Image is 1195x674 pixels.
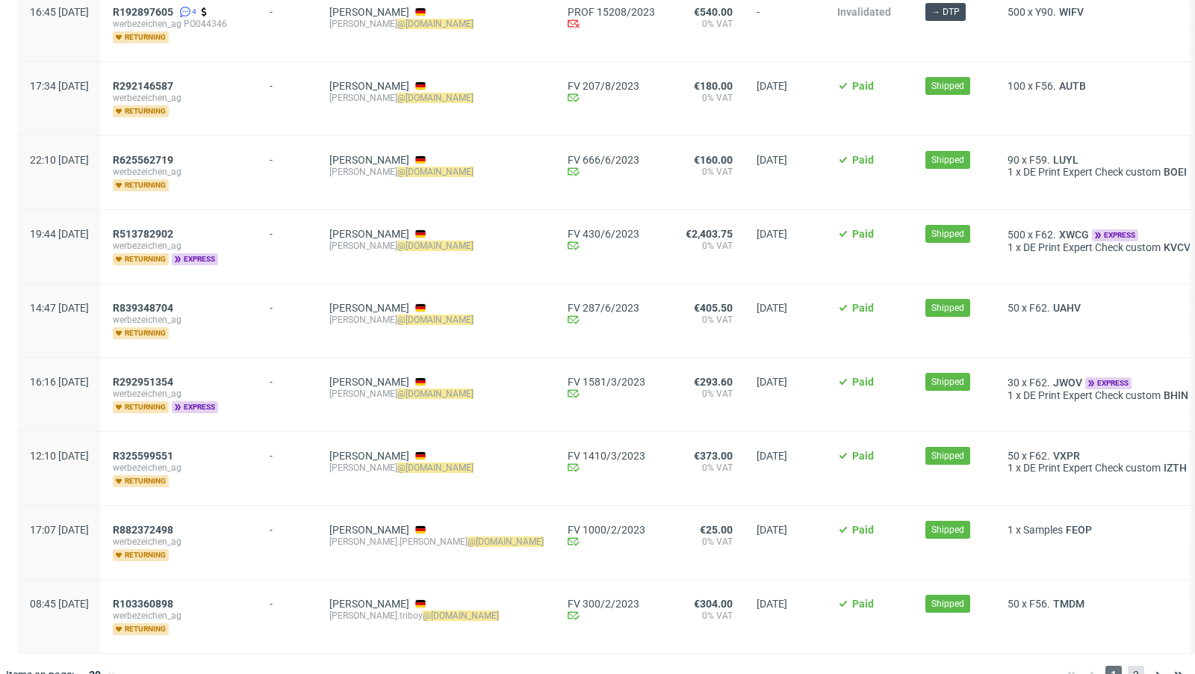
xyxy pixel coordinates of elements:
span: returning [113,623,169,635]
span: R882372498 [113,524,173,536]
a: [PERSON_NAME] [329,80,409,92]
span: €405.50 [694,302,733,314]
span: Y90. [1035,6,1056,18]
span: 16:45 [DATE] [30,6,89,18]
a: [PERSON_NAME] [329,450,409,462]
span: €540.00 [694,6,733,18]
span: 12:10 [DATE] [30,450,89,462]
span: VXPR [1050,450,1083,462]
span: express [1092,229,1138,241]
span: werbezeichen_ag [113,314,246,326]
span: F59. [1029,154,1050,166]
span: 50 [1008,302,1019,314]
span: 17:34 [DATE] [30,80,89,92]
div: - [270,148,305,166]
span: F62. [1029,377,1050,389]
div: [PERSON_NAME] [329,18,544,30]
div: [PERSON_NAME] [329,92,544,104]
span: werbezeichen_ag [113,240,246,252]
a: R625562719 [113,154,176,166]
span: [DATE] [757,80,787,92]
span: [DATE] [757,598,787,610]
span: 22:10 [DATE] [30,154,89,166]
span: 1 [1008,241,1014,253]
span: returning [113,401,169,413]
span: R292146587 [113,80,173,92]
span: Shipped [931,375,964,389]
div: [PERSON_NAME].triboy [329,610,544,622]
span: werbezeichen_ag [113,388,246,400]
span: 100 [1008,80,1025,92]
span: R625562719 [113,154,173,166]
span: 4 [192,6,196,18]
a: R192897605 [113,6,176,18]
span: UAHV [1050,302,1084,314]
span: 1 [1008,462,1014,474]
span: 16:16 [DATE] [30,376,89,388]
a: R325599551 [113,450,176,462]
span: F62. [1029,450,1050,462]
span: 0% VAT [679,166,733,178]
span: R292951354 [113,376,173,388]
a: AUTB [1056,80,1089,92]
span: 1 [1008,389,1014,401]
span: R513782902 [113,228,173,240]
span: [DATE] [757,450,787,462]
span: 30 [1008,377,1019,389]
span: €25.00 [700,524,733,536]
a: LUYL [1050,154,1081,166]
span: returning [113,179,169,191]
mark: @[DOMAIN_NAME] [397,167,474,177]
a: R513782902 [113,228,176,240]
span: 0% VAT [679,388,733,400]
span: returning [113,475,169,487]
span: 08:45 [DATE] [30,598,89,610]
a: [PERSON_NAME] [329,376,409,388]
a: XWCG [1056,229,1092,241]
span: Paid [852,228,874,240]
a: KVCV [1161,241,1194,253]
span: Shipped [931,227,964,241]
span: 50 [1008,598,1019,610]
a: [PERSON_NAME] [329,6,409,18]
a: R839348704 [113,302,176,314]
span: [DATE] [757,228,787,240]
span: F62. [1029,302,1050,314]
a: FEOP [1063,524,1095,536]
a: BOEI [1161,166,1190,178]
div: - [270,444,305,462]
a: FV 300/2/2023 [568,598,655,610]
span: Paid [852,598,874,610]
span: werbezeichen_ag [113,462,246,474]
span: DE Print Expert Check custom [1023,389,1161,401]
span: 19:44 [DATE] [30,228,89,240]
span: F56. [1035,80,1056,92]
a: WIFV [1056,6,1087,18]
div: - [270,74,305,92]
a: FV 1581/3/2023 [568,376,655,388]
a: IZTH [1161,462,1190,474]
span: 0% VAT [679,536,733,548]
span: 17:07 [DATE] [30,524,89,536]
span: - [757,6,813,43]
span: Samples [1023,524,1063,536]
a: R292951354 [113,376,176,388]
span: €2,403.75 [686,228,733,240]
span: BHIN [1161,389,1191,401]
a: [PERSON_NAME] [329,154,409,166]
a: FV 207/8/2023 [568,80,655,92]
span: F62. [1035,229,1056,241]
a: 4 [176,6,196,18]
a: [PERSON_NAME] [329,228,409,240]
span: 1 [1008,166,1014,178]
span: €180.00 [694,80,733,92]
span: €373.00 [694,450,733,462]
a: [PERSON_NAME] [329,524,409,536]
mark: @[DOMAIN_NAME] [397,19,474,29]
span: [DATE] [757,154,787,166]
